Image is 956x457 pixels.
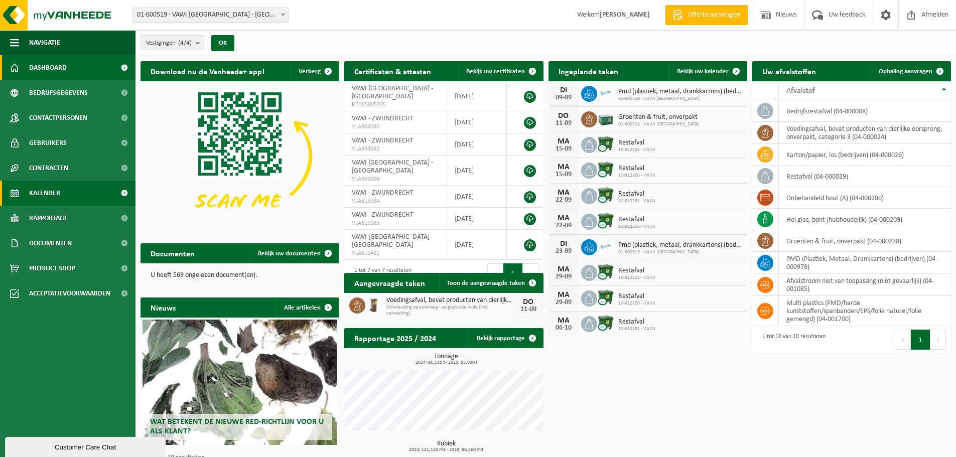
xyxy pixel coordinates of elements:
td: [DATE] [447,230,507,260]
span: 01-600519 - VAWI [GEOGRAPHIC_DATA] [618,249,742,255]
span: 10-812256 - VAWI [618,300,655,307]
span: VAWI [GEOGRAPHIC_DATA] - [GEOGRAPHIC_DATA] [352,233,433,249]
img: LP-SK-00060-HPE-11 [597,84,614,101]
h3: Tonnage [349,353,543,365]
span: 10-812256 - VAWI [618,173,655,179]
td: restafval (04-000029) [779,166,951,187]
span: Bekijk uw documenten [258,250,321,257]
img: Download de VHEPlus App [141,81,339,230]
span: Ophaling aanvragen [879,68,932,75]
div: DI [554,240,574,248]
span: 10-812251 - VAWI [618,147,655,153]
td: [DATE] [447,186,507,208]
span: Contracten [29,156,68,181]
span: VLA615984 [352,197,439,205]
button: 1 [503,263,523,283]
span: 01-600519 - VAWI [GEOGRAPHIC_DATA] [618,121,700,127]
span: VLA615985 [352,219,439,227]
span: VAWI - ZWIJNDRECHT [352,137,414,144]
div: MA [554,214,574,222]
span: Navigatie [29,30,60,55]
strong: [PERSON_NAME] [600,11,650,19]
span: VAWI - ZWIJNDRECHT [352,115,414,122]
div: MA [554,137,574,145]
div: 11-09 [554,120,574,127]
h2: Rapportage 2025 / 2024 [344,328,446,348]
div: 11-09 [518,306,538,313]
td: [DATE] [447,111,507,133]
img: WB-1100-CU [597,212,614,229]
a: Bekijk uw certificaten [458,61,542,81]
span: VAWI - ZWIJNDRECHT [352,189,414,197]
span: Rapportage [29,206,68,231]
span: Restafval [618,190,655,198]
span: Documenten [29,231,72,256]
div: 06-10 [554,325,574,332]
div: 1 tot 10 van 10 resultaten [757,329,826,351]
span: 2024: 96,110 t - 2025: 65,030 t [349,360,543,365]
span: Restafval [618,318,655,326]
div: MA [554,317,574,325]
img: PB-LB-0680-HPE-GN-01 [597,110,614,127]
div: 22-09 [554,197,574,204]
div: DI [554,86,574,94]
p: U heeft 569 ongelezen document(en). [151,272,329,279]
button: Previous [487,263,503,283]
td: onbehandeld hout (A) (04-000200) [779,187,951,209]
div: DO [518,298,538,306]
div: 22-09 [554,222,574,229]
span: Bekijk uw certificaten [466,68,525,75]
span: VAWI [GEOGRAPHIC_DATA] - [GEOGRAPHIC_DATA] [352,159,433,175]
a: Bekijk rapportage [469,328,542,348]
div: MA [554,189,574,197]
span: VLA904042 [352,145,439,153]
span: 01-600519 - VAWI [GEOGRAPHIC_DATA] [618,96,742,102]
span: 10-812251 - VAWI [618,198,655,204]
span: RED25005735 [352,101,439,109]
td: hol glas, bont (huishoudelijk) (04-000209) [779,209,951,230]
div: MA [554,291,574,299]
span: VLA904040 [352,123,439,131]
span: Vestigingen [146,36,192,51]
iframe: chat widget [5,435,168,457]
td: [DATE] [447,208,507,230]
button: Verberg [291,61,338,81]
a: Bekijk uw kalender [669,61,746,81]
h2: Download nu de Vanheede+ app! [141,61,275,81]
span: Bedrijfsgegevens [29,80,88,105]
h2: Nieuws [141,297,186,317]
span: Restafval [618,267,655,275]
span: Acceptatievoorwaarden [29,281,110,306]
img: LP-SK-00060-HPE-11 [597,238,614,255]
button: OK [211,35,234,51]
td: [DATE] [447,156,507,186]
a: Offerte aanvragen [665,5,748,25]
div: 23-09 [554,248,574,255]
span: Bekijk uw kalender [677,68,729,75]
img: WB-1100-CU [597,315,614,332]
a: Toon de aangevraagde taken [439,273,542,293]
span: Contactpersonen [29,105,87,130]
button: 1 [911,330,930,350]
span: Omwisseling op aanvraag - op geplande route (incl. verwerking) [386,304,513,317]
count: (4/4) [178,40,192,46]
img: WB-1100-CU [597,161,614,178]
div: 15-09 [554,145,574,153]
td: voedingsafval, bevat producten van dierlijke oorsprong, onverpakt, categorie 3 (04-000024) [779,122,951,144]
div: 29-09 [554,273,574,280]
span: 01-600519 - VAWI NV - ANTWERPEN [132,8,289,23]
span: 2024: 141,120 m3 - 2025: 86,260 m3 [349,447,543,452]
a: Ophaling aanvragen [871,61,950,81]
td: PMD (Plastiek, Metaal, Drankkartons) (bedrijven) (04-000978) [779,252,951,274]
span: Product Shop [29,256,75,281]
td: [DATE] [447,133,507,156]
span: Restafval [618,165,655,173]
img: WB-1100-CU [597,289,614,306]
img: WB-0140-HPE-BN-01 [365,296,382,313]
span: Restafval [618,216,655,224]
div: 29-09 [554,299,574,306]
a: Alle artikelen [276,297,338,318]
span: Groenten & fruit, onverpakt [618,113,700,121]
span: Restafval [618,292,655,300]
span: Verberg [299,68,321,75]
